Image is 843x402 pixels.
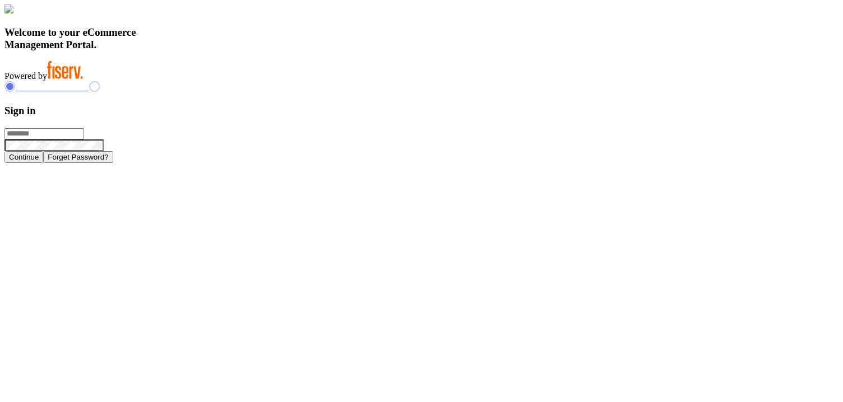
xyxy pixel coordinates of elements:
span: Powered by [4,71,47,81]
h3: Sign in [4,105,839,117]
h3: Welcome to your eCommerce Management Portal. [4,26,839,51]
button: Continue [4,151,43,163]
button: Forget Password? [43,151,113,163]
img: card_Illustration.svg [4,4,13,13]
